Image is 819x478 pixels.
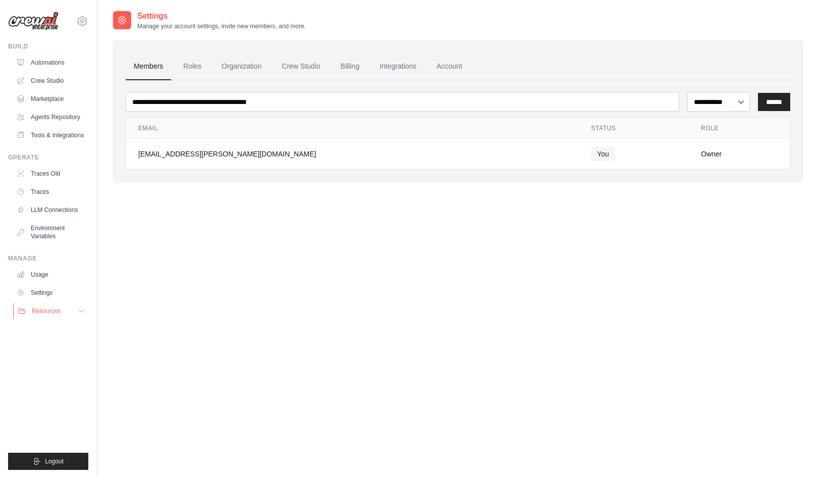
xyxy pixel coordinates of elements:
[274,53,329,80] a: Crew Studio
[371,53,424,80] a: Integrations
[126,53,171,80] a: Members
[45,457,64,465] span: Logout
[13,303,89,319] button: Resources
[137,22,306,30] p: Manage your account settings, invite new members, and more.
[333,53,367,80] a: Billing
[12,73,88,89] a: Crew Studio
[8,254,88,262] div: Manage
[689,118,790,139] th: Role
[579,118,689,139] th: Status
[137,10,306,22] h2: Settings
[12,91,88,107] a: Marketplace
[12,109,88,125] a: Agents Repository
[12,202,88,218] a: LLM Connections
[12,127,88,143] a: Tools & Integrations
[8,12,59,31] img: Logo
[32,307,61,315] span: Resources
[12,166,88,182] a: Traces Old
[8,153,88,162] div: Operate
[8,453,88,470] button: Logout
[591,147,615,161] span: You
[12,285,88,301] a: Settings
[175,53,209,80] a: Roles
[126,118,579,139] th: Email
[12,55,88,71] a: Automations
[12,220,88,244] a: Environment Variables
[428,53,470,80] a: Account
[12,267,88,283] a: Usage
[213,53,269,80] a: Organization
[12,184,88,200] a: Traces
[8,42,88,50] div: Build
[138,149,567,159] div: [EMAIL_ADDRESS][PERSON_NAME][DOMAIN_NAME]
[701,149,778,159] div: Owner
